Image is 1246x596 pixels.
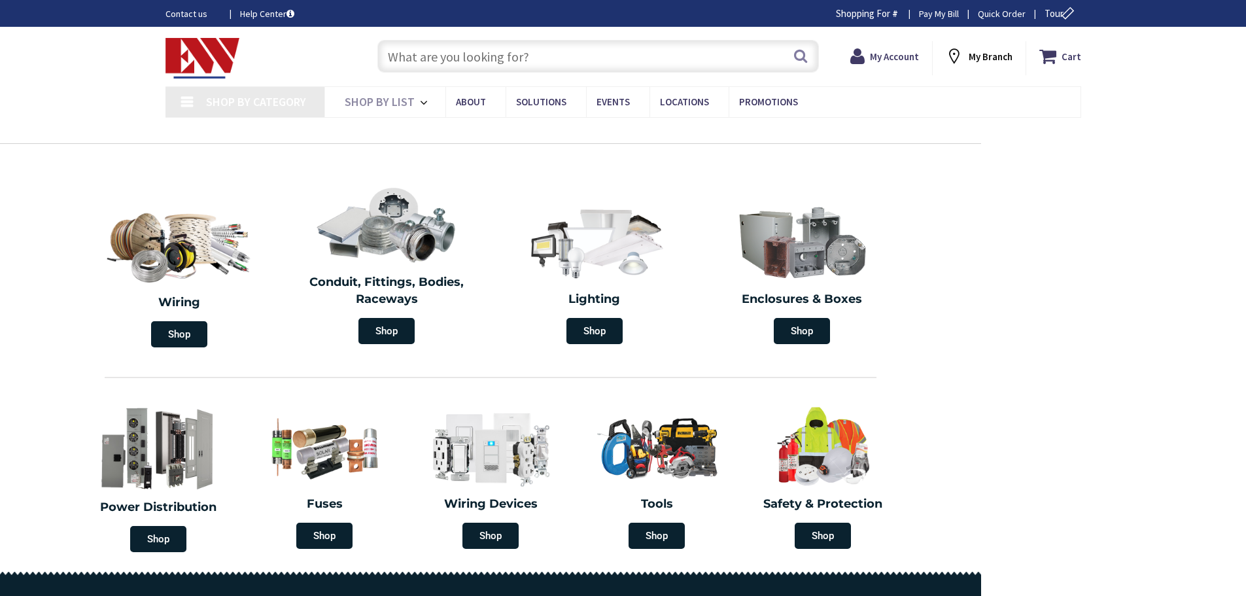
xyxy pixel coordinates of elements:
[286,180,488,351] a: Conduit, Fittings, Bodies, Raceways Shop
[1062,44,1081,68] strong: Cart
[345,94,415,109] span: Shop By List
[494,197,695,351] a: Lighting Shop
[130,526,186,552] span: Shop
[702,197,903,351] a: Enclosures & Boxes Shop
[743,398,903,555] a: Safety & Protection Shop
[516,96,566,108] span: Solutions
[293,274,481,307] h2: Conduit, Fittings, Bodies, Raceways
[500,291,689,308] h2: Lighting
[251,496,398,513] h2: Fuses
[708,291,897,308] h2: Enclosures & Boxes
[165,38,240,79] img: Electrical Wholesalers, Inc.
[978,7,1026,20] a: Quick Order
[566,318,623,344] span: Shop
[850,44,919,68] a: My Account
[750,496,896,513] h2: Safety & Protection
[739,96,798,108] span: Promotions
[969,50,1012,63] strong: My Branch
[206,94,306,109] span: Shop By Category
[836,7,890,20] span: Shopping For
[577,398,736,555] a: Tools Shop
[892,7,898,20] strong: #
[358,318,415,344] span: Shop
[1045,7,1078,20] span: Tour
[411,398,570,555] a: Wiring Devices Shop
[795,523,851,549] span: Shop
[629,523,685,549] span: Shop
[1039,44,1081,68] a: Cart
[660,96,709,108] span: Locations
[583,496,730,513] h2: Tools
[82,499,235,516] h2: Power Distribution
[597,96,630,108] span: Events
[82,294,277,311] h2: Wiring
[165,7,219,20] a: Contact us
[870,50,919,63] strong: My Account
[75,397,241,559] a: Power Distribution Shop
[417,496,564,513] h2: Wiring Devices
[919,7,959,20] a: Pay My Bill
[462,523,519,549] span: Shop
[75,197,283,354] a: Wiring Shop
[240,7,294,20] a: Help Center
[245,398,404,555] a: Fuses Shop
[774,318,830,344] span: Shop
[945,44,1012,68] div: My Branch
[296,523,353,549] span: Shop
[377,40,819,73] input: What are you looking for?
[151,321,207,347] span: Shop
[456,96,486,108] span: About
